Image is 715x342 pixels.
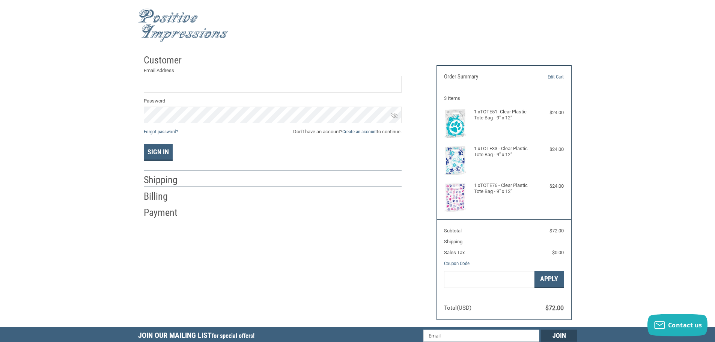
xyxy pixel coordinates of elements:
span: $72.00 [549,228,564,234]
img: Positive Impressions [138,9,228,42]
h3: 3 Items [444,95,564,101]
span: $0.00 [552,250,564,255]
a: Edit Cart [525,73,564,81]
span: -- [561,239,564,244]
label: Password [144,97,402,105]
a: Forgot password? [144,129,178,134]
span: Contact us [668,321,702,329]
span: for special offers! [212,332,254,339]
button: Apply [534,271,564,288]
a: Create an account [342,129,377,134]
span: Shipping [444,239,462,244]
h2: Payment [144,206,188,219]
h2: Customer [144,54,188,66]
span: Don’t have an account? to continue. [293,128,402,136]
input: Gift Certificate or Coupon Code [444,271,534,288]
div: $24.00 [534,182,564,190]
div: $24.00 [534,146,564,153]
span: Sales Tax [444,250,465,255]
button: Contact us [647,314,707,336]
span: Total (USD) [444,304,471,311]
label: Email Address [144,67,402,74]
h4: 1 x TOTE76 - Clear Plastic Tote Bag - 9" x 12" [474,182,532,195]
a: Coupon Code [444,261,470,266]
span: Subtotal [444,228,462,234]
h3: Order Summary [444,73,525,81]
h4: 1 x TOTE33 - Clear Plastic Tote Bag - 9" x 12" [474,146,532,158]
h2: Shipping [144,174,188,186]
h2: Billing [144,190,188,203]
span: $72.00 [545,304,564,312]
div: $24.00 [534,109,564,116]
input: Email [423,330,539,342]
h4: 1 x TOTE51- Clear Plastic Tote Bag - 9" x 12" [474,109,532,121]
input: Join [541,330,577,342]
button: Sign In [144,144,173,161]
